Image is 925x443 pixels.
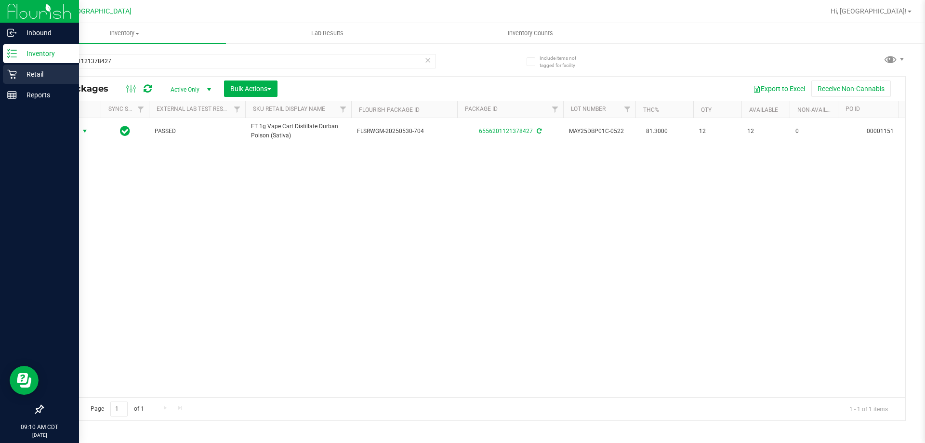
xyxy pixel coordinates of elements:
[17,48,75,59] p: Inventory
[155,127,239,136] span: PASSED
[7,90,17,100] inline-svg: Reports
[79,124,91,138] span: select
[699,127,736,136] span: 12
[479,128,533,134] a: 6556201121378427
[298,29,357,38] span: Lab Results
[747,127,784,136] span: 12
[540,54,588,69] span: Include items not tagged for facility
[108,106,145,112] a: Sync Status
[495,29,566,38] span: Inventory Counts
[867,128,894,134] a: 00001151
[643,107,659,113] a: THC%
[831,7,907,15] span: Hi, [GEOGRAPHIC_DATA]!
[795,127,832,136] span: 0
[335,101,351,118] a: Filter
[224,81,277,97] button: Bulk Actions
[253,106,325,112] a: Sku Retail Display Name
[359,107,420,113] a: Flourish Package ID
[4,423,75,431] p: 09:10 AM CDT
[749,107,778,113] a: Available
[229,101,245,118] a: Filter
[82,402,152,416] span: Page of 1
[110,402,128,416] input: 1
[547,101,563,118] a: Filter
[120,124,130,138] span: In Sync
[230,85,271,93] span: Bulk Actions
[251,122,345,140] span: FT 1g Vape Cart Distillate Durban Poison (Sativa)
[424,54,431,67] span: Clear
[17,27,75,39] p: Inbound
[23,23,226,43] a: Inventory
[535,128,542,134] span: Sync from Compliance System
[7,69,17,79] inline-svg: Retail
[226,23,429,43] a: Lab Results
[157,106,232,112] a: External Lab Test Result
[10,366,39,395] iframe: Resource center
[133,101,149,118] a: Filter
[357,127,451,136] span: FLSRWGM-20250530-704
[846,106,860,112] a: PO ID
[701,107,712,113] a: Qty
[7,49,17,58] inline-svg: Inventory
[17,89,75,101] p: Reports
[620,101,635,118] a: Filter
[429,23,632,43] a: Inventory Counts
[465,106,498,112] a: Package ID
[641,124,673,138] span: 81.3000
[4,431,75,439] p: [DATE]
[17,68,75,80] p: Retail
[50,83,118,94] span: All Packages
[811,81,891,97] button: Receive Non-Cannabis
[23,29,226,38] span: Inventory
[569,127,630,136] span: MAY25DBP01C-0522
[42,54,436,68] input: Search Package ID, Item Name, SKU, Lot or Part Number...
[66,7,132,15] span: [GEOGRAPHIC_DATA]
[571,106,606,112] a: Lot Number
[842,402,896,416] span: 1 - 1 of 1 items
[747,81,811,97] button: Export to Excel
[7,28,17,38] inline-svg: Inbound
[797,107,840,113] a: Non-Available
